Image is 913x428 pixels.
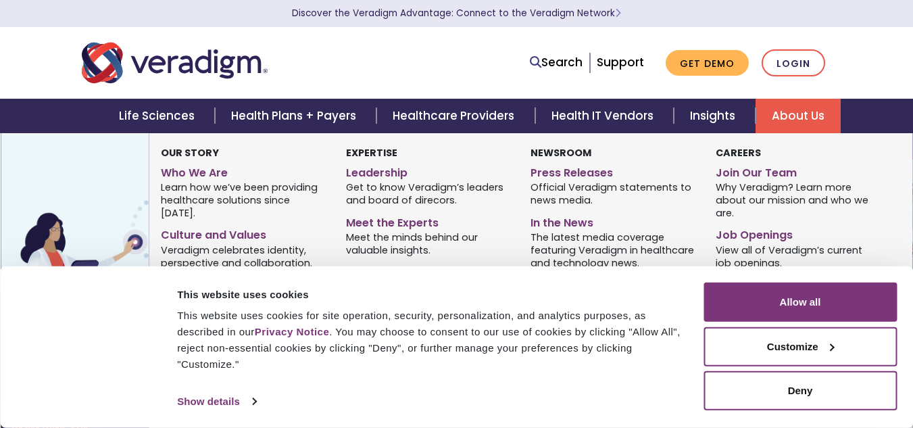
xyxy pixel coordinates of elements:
[530,231,695,270] span: The latest media coverage featuring Veradigm in healthcare and technology news.
[756,99,841,133] a: About Us
[161,146,219,160] strong: Our Story
[535,99,674,133] a: Health IT Vendors
[716,146,761,160] strong: Careers
[376,99,535,133] a: Healthcare Providers
[161,243,325,269] span: Veradigm celebrates identity, perspective and collaboration.
[346,231,510,257] span: Meet the minds behind our valuable insights.
[346,146,397,160] strong: Expertise
[530,53,583,72] a: Search
[177,286,688,302] div: This website uses cookies
[161,181,325,220] span: Learn how we’ve been providing healthcare solutions since [DATE].
[161,223,325,243] a: Culture and Values
[704,283,897,322] button: Allow all
[82,41,268,85] img: Veradigm logo
[255,326,329,337] a: Privacy Notice
[704,371,897,410] button: Deny
[716,243,880,269] span: View all of Veradigm’s current job openings.
[103,99,215,133] a: Life Sciences
[346,161,510,181] a: Leadership
[716,161,880,181] a: Join Our Team
[1,133,218,370] img: Vector image of Veradigm’s Story
[346,181,510,207] span: Get to know Veradigm’s leaders and board of direcors.
[704,327,897,366] button: Customize
[161,161,325,181] a: Who We Are
[530,211,695,231] a: In the News
[292,7,621,20] a: Discover the Veradigm Advantage: Connect to the Veradigm NetworkLearn More
[762,49,825,77] a: Login
[346,211,510,231] a: Meet the Experts
[530,181,695,207] span: Official Veradigm statements to news media.
[215,99,376,133] a: Health Plans + Payers
[615,7,621,20] span: Learn More
[716,181,880,220] span: Why Veradigm? Learn more about our mission and who we are.
[177,391,255,412] a: Show details
[674,99,756,133] a: Insights
[597,54,644,70] a: Support
[177,308,688,373] div: This website uses cookies for site operation, security, personalization, and analytics purposes, ...
[530,146,591,160] strong: Newsroom
[666,50,749,76] a: Get Demo
[716,223,880,243] a: Job Openings
[530,161,695,181] a: Press Releases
